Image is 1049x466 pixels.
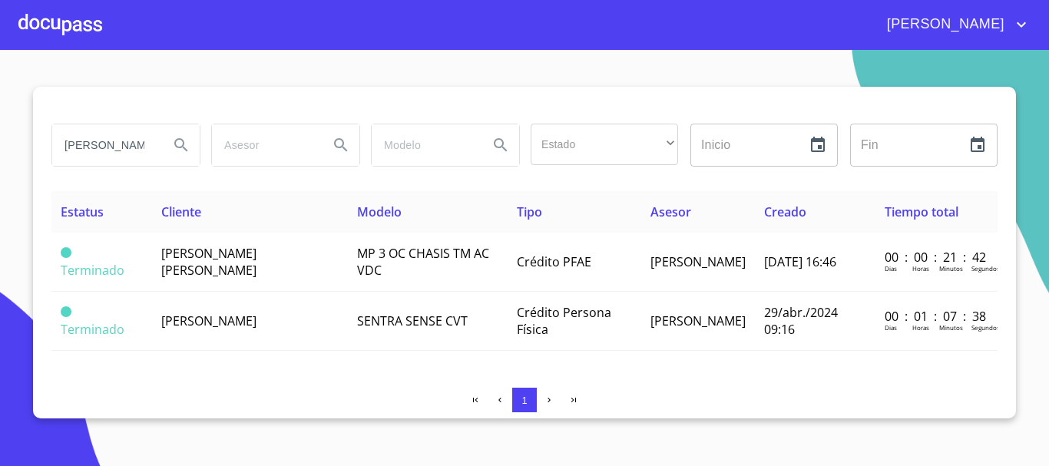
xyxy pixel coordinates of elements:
[885,323,897,332] p: Dias
[161,312,256,329] span: [PERSON_NAME]
[61,247,71,258] span: Terminado
[212,124,316,166] input: search
[885,264,897,273] p: Dias
[61,306,71,317] span: Terminado
[517,203,542,220] span: Tipo
[764,203,806,220] span: Creado
[650,253,746,270] span: [PERSON_NAME]
[875,12,1031,37] button: account of current user
[517,304,611,338] span: Crédito Persona Física
[482,127,519,164] button: Search
[357,312,468,329] span: SENTRA SENSE CVT
[61,262,124,279] span: Terminado
[912,323,929,332] p: Horas
[764,253,836,270] span: [DATE] 16:46
[885,308,988,325] p: 00 : 01 : 07 : 38
[531,124,678,165] div: ​
[61,321,124,338] span: Terminado
[521,395,527,406] span: 1
[161,203,201,220] span: Cliente
[939,323,963,332] p: Minutos
[971,264,1000,273] p: Segundos
[357,245,489,279] span: MP 3 OC CHASIS TM AC VDC
[357,203,402,220] span: Modelo
[52,124,157,166] input: search
[517,253,591,270] span: Crédito PFAE
[61,203,104,220] span: Estatus
[163,127,200,164] button: Search
[875,12,1012,37] span: [PERSON_NAME]
[885,249,988,266] p: 00 : 00 : 21 : 42
[512,388,537,412] button: 1
[885,203,958,220] span: Tiempo total
[650,312,746,329] span: [PERSON_NAME]
[161,245,256,279] span: [PERSON_NAME] [PERSON_NAME]
[971,323,1000,332] p: Segundos
[372,124,476,166] input: search
[912,264,929,273] p: Horas
[323,127,359,164] button: Search
[939,264,963,273] p: Minutos
[650,203,691,220] span: Asesor
[764,304,838,338] span: 29/abr./2024 09:16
